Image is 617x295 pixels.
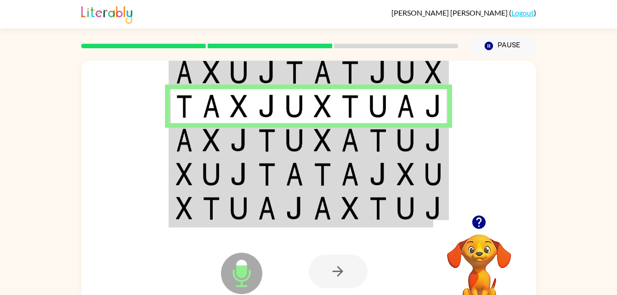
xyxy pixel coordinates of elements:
img: u [425,163,442,186]
img: j [425,129,442,152]
img: j [369,61,387,84]
img: j [425,95,442,118]
img: j [258,95,276,118]
img: a [176,61,192,84]
img: a [203,95,220,118]
img: j [230,129,248,152]
div: ( ) [391,8,536,17]
img: u [397,61,414,84]
img: Literably [81,4,132,24]
img: j [258,61,276,84]
img: a [176,129,192,152]
button: Pause [470,35,536,57]
a: Logout [511,8,534,17]
img: t [176,95,192,118]
img: x [314,129,331,152]
img: x [203,129,220,152]
img: u [230,61,248,84]
img: u [230,197,248,220]
img: u [286,95,303,118]
img: t [369,129,387,152]
img: x [230,95,248,118]
img: a [397,95,414,118]
img: j [369,163,387,186]
img: a [341,163,359,186]
img: t [341,61,359,84]
img: j [286,197,303,220]
img: t [286,61,303,84]
img: a [314,61,331,84]
img: t [314,163,331,186]
img: j [425,197,442,220]
img: x [176,163,192,186]
img: t [341,95,359,118]
img: u [369,95,387,118]
img: x [176,197,192,220]
img: x [341,197,359,220]
img: u [203,163,220,186]
img: t [203,197,220,220]
img: a [341,129,359,152]
img: a [314,197,331,220]
img: u [397,197,414,220]
img: a [286,163,303,186]
img: t [369,197,387,220]
img: u [397,129,414,152]
img: t [258,163,276,186]
img: x [203,61,220,84]
img: a [258,197,276,220]
img: u [286,129,303,152]
img: x [397,163,414,186]
img: x [314,95,331,118]
img: x [425,61,442,84]
img: t [258,129,276,152]
img: j [230,163,248,186]
span: [PERSON_NAME] [PERSON_NAME] [391,8,509,17]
